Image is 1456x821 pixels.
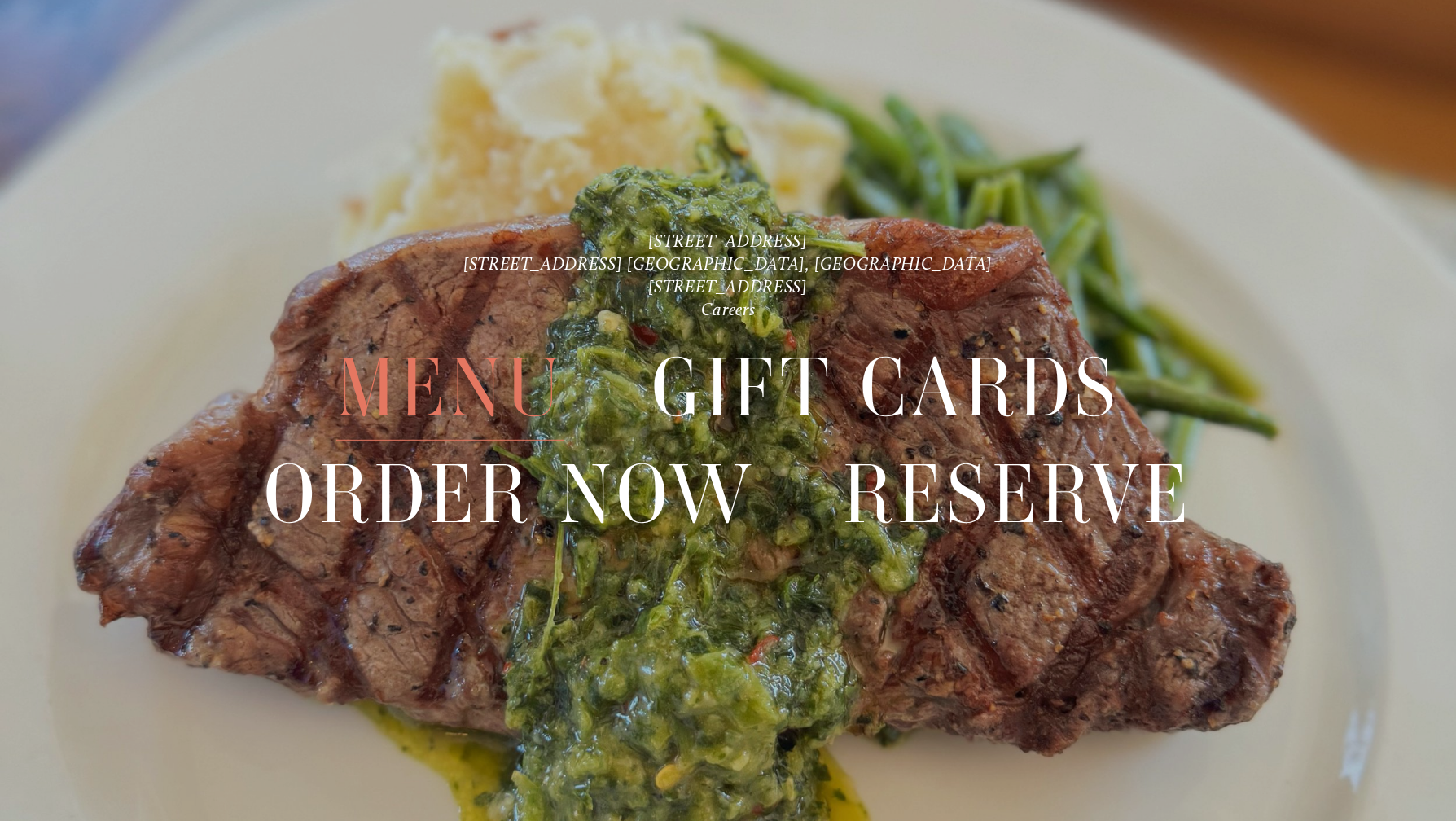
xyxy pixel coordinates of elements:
[648,276,807,296] a: [STREET_ADDRESS]
[264,442,756,547] a: Order Now
[648,230,807,251] a: [STREET_ADDRESS]
[336,336,564,440] a: Menu
[843,442,1192,547] a: Reserve
[701,298,756,318] a: Careers
[463,253,993,274] a: [STREET_ADDRESS] [GEOGRAPHIC_DATA], [GEOGRAPHIC_DATA]
[651,336,1120,440] a: Gift Cards
[264,442,756,547] span: Order Now
[843,442,1192,547] span: Reserve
